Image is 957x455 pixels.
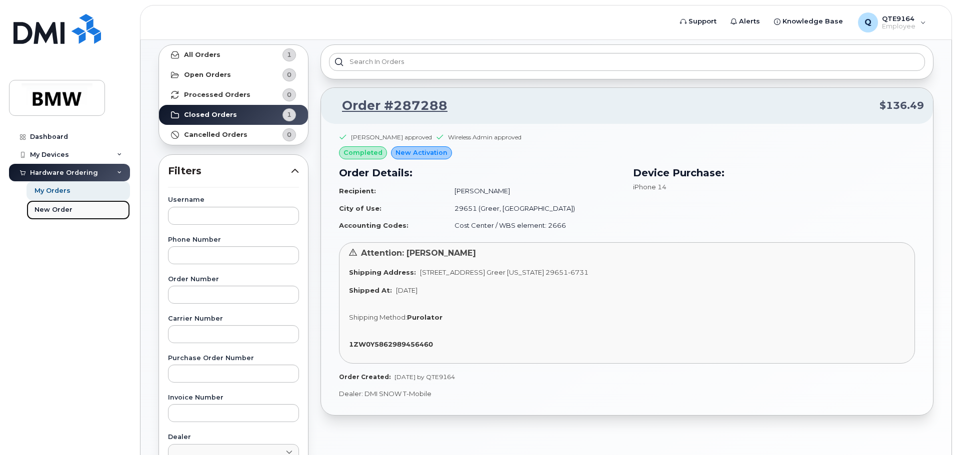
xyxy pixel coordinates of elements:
[339,187,376,195] strong: Recipient:
[168,395,299,401] label: Invoice Number
[361,248,476,258] span: Attention: [PERSON_NAME]
[851,12,933,32] div: QTE9164
[349,340,433,348] strong: 1ZW0Y5862989456460
[184,91,250,99] strong: Processed Orders
[184,71,231,79] strong: Open Orders
[339,389,915,399] p: Dealer: DMI SNOW T-Mobile
[349,313,407,321] span: Shipping Method:
[168,197,299,203] label: Username
[420,268,588,276] span: [STREET_ADDRESS] Greer [US_STATE] 29651-6731
[287,90,291,99] span: 0
[159,105,308,125] a: Closed Orders1
[287,110,291,119] span: 1
[351,133,432,141] div: [PERSON_NAME] approved
[184,131,247,139] strong: Cancelled Orders
[394,373,455,381] span: [DATE] by QTE9164
[633,183,666,191] span: iPhone 14
[168,237,299,243] label: Phone Number
[445,217,621,234] td: Cost Center / WBS element: 2666
[168,355,299,362] label: Purchase Order Number
[343,148,382,157] span: completed
[445,200,621,217] td: 29651 (Greer, [GEOGRAPHIC_DATA])
[688,16,716,26] span: Support
[287,50,291,59] span: 1
[739,16,760,26] span: Alerts
[349,286,392,294] strong: Shipped At:
[330,97,447,115] a: Order #287288
[349,268,416,276] strong: Shipping Address:
[633,165,915,180] h3: Device Purchase:
[168,164,291,178] span: Filters
[159,45,308,65] a: All Orders1
[913,412,949,448] iframe: Messenger Launcher
[287,130,291,139] span: 0
[349,340,437,348] a: 1ZW0Y5862989456460
[339,165,621,180] h3: Order Details:
[329,53,925,71] input: Search in orders
[782,16,843,26] span: Knowledge Base
[723,11,767,31] a: Alerts
[168,316,299,322] label: Carrier Number
[396,286,417,294] span: [DATE]
[445,182,621,200] td: [PERSON_NAME]
[407,313,442,321] strong: Purolator
[864,16,871,28] span: Q
[339,204,381,212] strong: City of Use:
[184,51,220,59] strong: All Orders
[168,434,299,441] label: Dealer
[184,111,237,119] strong: Closed Orders
[159,65,308,85] a: Open Orders0
[882,14,915,22] span: QTE9164
[287,70,291,79] span: 0
[339,373,390,381] strong: Order Created:
[159,85,308,105] a: Processed Orders0
[882,22,915,30] span: Employee
[168,276,299,283] label: Order Number
[395,148,447,157] span: New Activation
[159,125,308,145] a: Cancelled Orders0
[339,221,408,229] strong: Accounting Codes:
[448,133,521,141] div: Wireless Admin approved
[767,11,850,31] a: Knowledge Base
[879,98,924,113] span: $136.49
[673,11,723,31] a: Support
